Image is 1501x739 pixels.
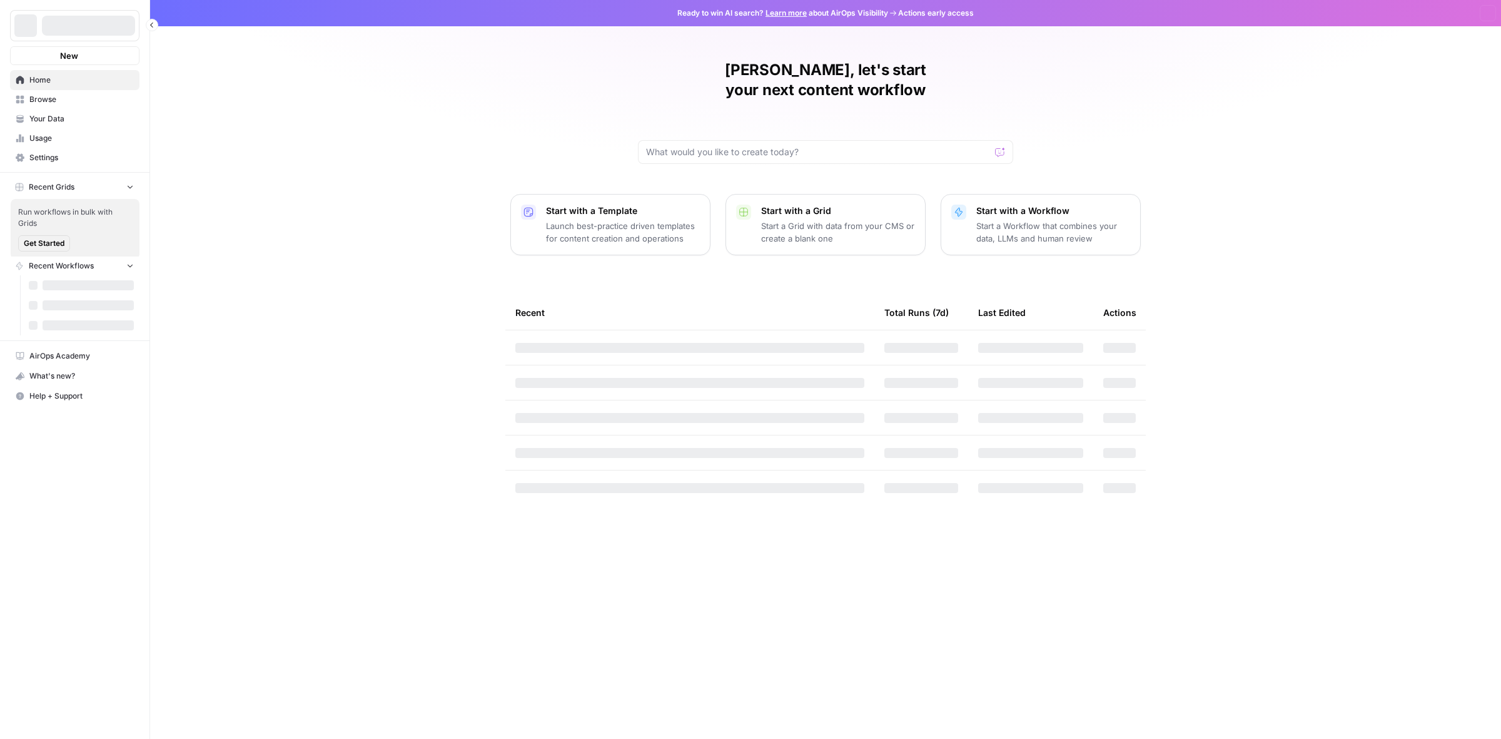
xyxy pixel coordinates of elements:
span: New [60,49,78,62]
div: Last Edited [978,295,1026,330]
button: Recent Workflows [10,257,139,275]
span: Recent Workflows [29,260,94,272]
p: Start with a Template [546,205,700,217]
button: Start with a TemplateLaunch best-practice driven templates for content creation and operations [510,194,710,255]
span: AirOps Academy [29,350,134,362]
p: Start a Grid with data from your CMS or create a blank one [761,220,915,245]
div: Total Runs (7d) [884,295,949,330]
h1: [PERSON_NAME], let's start your next content workflow [638,60,1013,100]
p: Start with a Grid [761,205,915,217]
span: Recent Grids [29,181,74,193]
span: Usage [29,133,134,144]
a: Learn more [766,8,807,18]
p: Start a Workflow that combines your data, LLMs and human review [976,220,1130,245]
button: Recent Grids [10,178,139,196]
button: Get Started [18,235,70,252]
a: Settings [10,148,139,168]
button: New [10,46,139,65]
button: Help + Support [10,386,139,406]
span: Actions early access [898,8,974,19]
a: Usage [10,128,139,148]
span: Your Data [29,113,134,125]
span: Get Started [24,238,64,249]
a: Home [10,70,139,90]
button: What's new? [10,366,139,386]
span: Ready to win AI search? about AirOps Visibility [677,8,888,19]
input: What would you like to create today? [646,146,990,158]
a: Your Data [10,109,139,129]
span: Home [29,74,134,86]
a: Browse [10,89,139,110]
p: Start with a Workflow [976,205,1130,217]
span: Settings [29,152,134,163]
span: Help + Support [29,390,134,402]
span: Run workflows in bulk with Grids [18,206,132,229]
span: Browse [29,94,134,105]
div: What's new? [11,367,139,385]
p: Launch best-practice driven templates for content creation and operations [546,220,700,245]
a: AirOps Academy [10,346,139,366]
button: Start with a WorkflowStart a Workflow that combines your data, LLMs and human review [941,194,1141,255]
div: Recent [515,295,864,330]
div: Actions [1103,295,1136,330]
button: Start with a GridStart a Grid with data from your CMS or create a blank one [725,194,926,255]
